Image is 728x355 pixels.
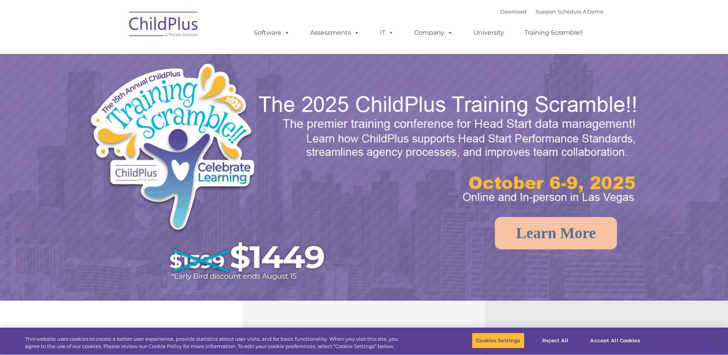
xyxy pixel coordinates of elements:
button: Accept All Cookies [586,333,644,349]
a: Support [536,8,556,15]
img: ChildPlus by Procare Solutions [125,6,202,45]
a: IT [372,25,402,40]
button: Close [707,332,724,349]
a: Schedule A Demo [558,8,603,15]
a: Assessments [303,25,367,40]
a: Company [407,25,461,40]
div: This website uses cookies to create a better user experience, provide statistics about user visit... [25,335,400,350]
button: Cookies Settings [472,333,525,349]
a: Learn More [495,217,617,249]
button: Reject All [531,333,579,349]
a: Training Scramble!! [517,25,590,40]
a: Software [246,25,298,40]
font: | [500,8,603,15]
a: Download [500,8,526,15]
a: University [466,25,512,40]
